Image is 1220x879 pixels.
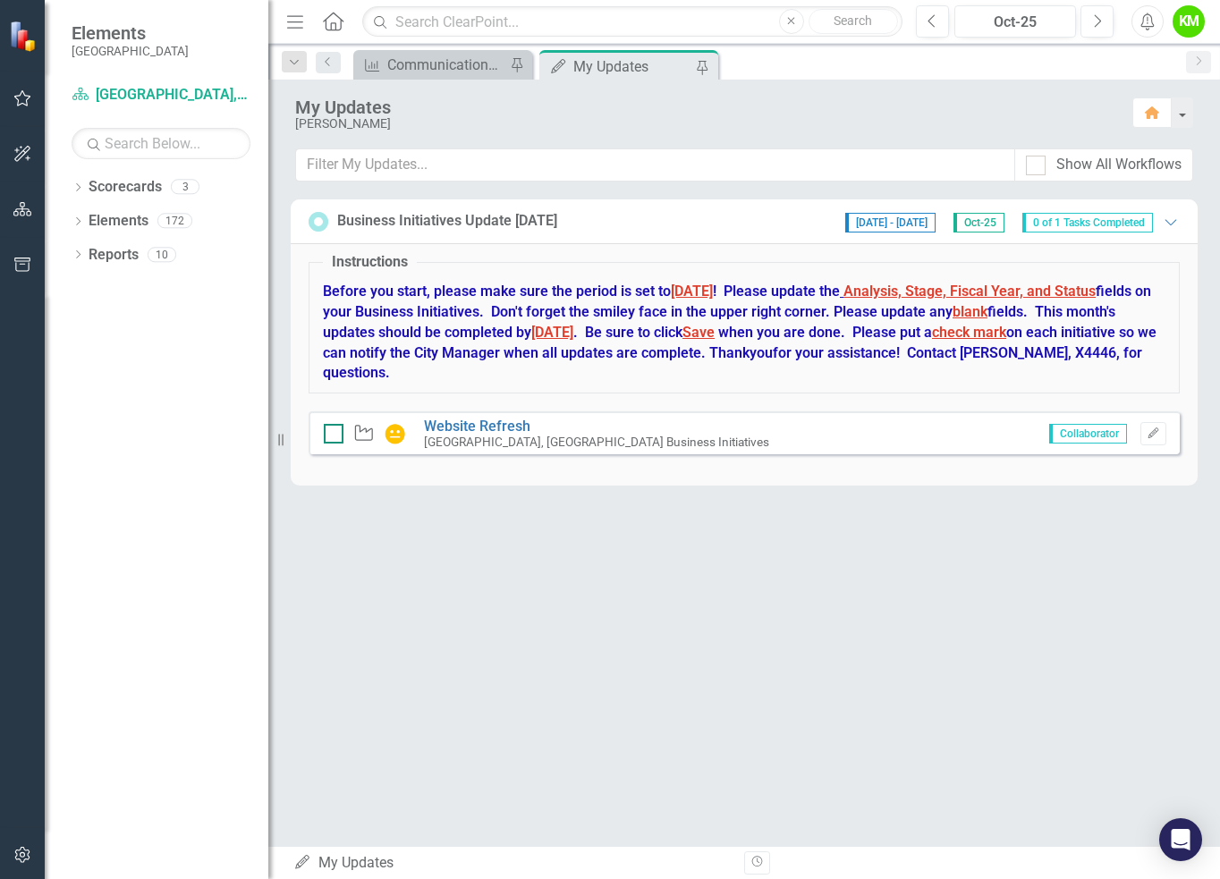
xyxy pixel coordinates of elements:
button: KM [1173,5,1205,38]
div: Oct-25 [961,12,1070,33]
input: Search Below... [72,128,250,159]
a: Communications Dashboard [358,54,505,76]
div: Show All Workflows [1056,155,1182,175]
span: Save [682,324,715,341]
a: Reports [89,245,139,266]
small: [GEOGRAPHIC_DATA] [72,44,189,58]
div: 3 [171,180,199,195]
span: Analysis, Stage, Fiscal Year, and Status [843,283,1096,300]
span: Collaborator [1049,424,1127,444]
button: Oct-25 [954,5,1076,38]
img: ClearPoint Strategy [9,20,40,51]
a: Website Refresh [424,418,530,435]
div: Open Intercom Messenger [1159,818,1202,861]
legend: Instructions [323,252,417,273]
span: Oct-25 [953,213,1004,232]
span: Search [834,13,872,28]
div: My Updates [293,853,731,874]
span: check mark [932,324,1006,341]
span: you [750,344,773,361]
div: Communications Dashboard [387,54,505,76]
small: [GEOGRAPHIC_DATA], [GEOGRAPHIC_DATA] Business Initiatives [424,435,769,449]
a: Elements [89,211,148,232]
strong: Before you start, please make sure the period is set to ! Please update the fields on your Busine... [323,283,1156,381]
div: 172 [157,214,192,229]
div: My Updates [295,97,1114,117]
span: 0 of 1 Tasks Completed [1022,213,1153,232]
div: Business Initiatives Update [DATE] [337,211,557,232]
span: Elements [72,22,189,44]
input: Filter My Updates... [295,148,1015,182]
img: In Progress [385,423,406,444]
span: [DATE] [531,324,573,341]
span: [DATE] [671,283,713,300]
div: My Updates [573,55,691,78]
input: Search ClearPoint... [362,6,902,38]
span: [DATE] - [DATE] [845,213,936,232]
a: Scorecards [89,177,162,198]
button: Search [809,9,898,34]
div: [PERSON_NAME] [295,117,1114,131]
span: blank [953,303,987,320]
a: [GEOGRAPHIC_DATA], [GEOGRAPHIC_DATA] Business Initiatives [72,85,250,106]
div: 10 [148,247,176,262]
